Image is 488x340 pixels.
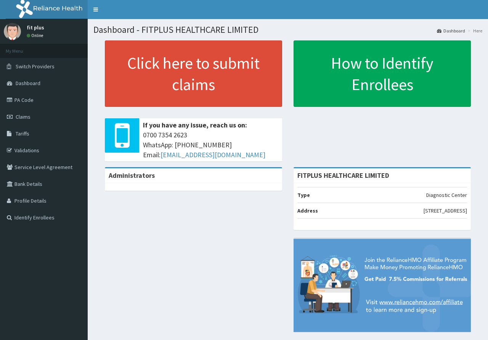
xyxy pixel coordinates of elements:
p: fit plus [27,25,45,30]
a: Dashboard [437,27,465,34]
a: Online [27,33,45,38]
img: provider-team-banner.png [294,239,471,332]
a: How to Identify Enrollees [294,40,471,107]
h1: Dashboard - FITPLUS HEALTHCARE LIMITED [93,25,482,35]
b: Type [297,192,310,198]
span: 0700 7354 2623 WhatsApp: [PHONE_NUMBER] Email: [143,130,278,160]
span: Tariffs [16,130,29,137]
li: Here [466,27,482,34]
b: Address [297,207,318,214]
img: User Image [4,23,21,40]
strong: FITPLUS HEALTHCARE LIMITED [297,171,389,180]
b: Administrators [109,171,155,180]
a: Click here to submit claims [105,40,282,107]
span: Dashboard [16,80,40,87]
p: [STREET_ADDRESS] [424,207,467,214]
span: Claims [16,113,30,120]
b: If you have any issue, reach us on: [143,121,247,129]
a: [EMAIL_ADDRESS][DOMAIN_NAME] [161,150,265,159]
p: Diagnostic Center [426,191,467,199]
span: Switch Providers [16,63,55,70]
